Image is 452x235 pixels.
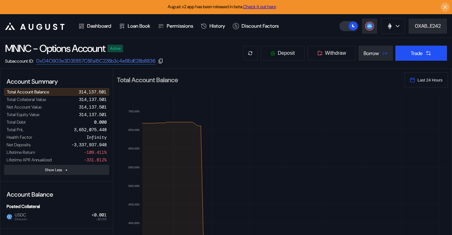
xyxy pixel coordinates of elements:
a: Permissions [154,14,197,38]
span: August v2 app has been released in beta. [168,4,276,9]
div: Permissions [167,23,193,29]
a: Loan Book [115,14,154,38]
text: 600,000 [128,147,140,150]
text: 400,000 [128,221,140,225]
div: 314,137.501 [79,112,107,117]
span: Withdraw [325,50,346,56]
img: svg+xml,%3c [10,216,13,220]
div: Account Balance [4,188,109,201]
button: Deposit [260,46,305,61]
span: <$0.001 [96,218,107,221]
div: Net Deposits [7,142,31,148]
div: Lifetime APR Annualized [7,157,52,163]
span: Last 24 Hours [417,78,443,82]
div: Total Account Balance [7,89,49,95]
text: 650,000 [128,128,140,131]
img: usdc.png [7,214,12,220]
button: chain logo [381,19,405,34]
text: 700,000 [128,109,140,113]
a: Discount Factors [229,14,282,38]
div: Total Debt [7,119,26,125]
a: Check it out here [243,4,276,9]
div: Subaccount ID: [5,58,34,64]
div: History [209,23,225,29]
div: 0.000 [94,119,107,125]
button: Last 24 Hours [405,72,448,87]
button: 0XAB...E242 [409,19,447,34]
div: Active [110,46,120,51]
div: MNNC - Options Account [5,42,105,55]
text: 550,000 [128,165,140,169]
div: <0.001 [92,212,107,218]
div: -109.411% [84,149,107,155]
div: Dashboard [87,23,111,29]
span: Ethereum [15,218,27,221]
div: Total Equity Value [7,112,39,117]
div: Health Factor [7,134,32,140]
span: USDC [12,212,27,221]
div: Discount Factors [242,23,279,29]
img: chain logo [386,23,393,30]
div: Borrow [364,50,379,57]
div: Loan Book [128,23,150,29]
a: History [197,14,229,38]
div: -331.812% [84,157,107,163]
div: Total PnL [7,127,24,132]
div: Trade [411,50,423,57]
div: Account Summary [4,75,109,88]
div: Posted Collateral [4,201,109,212]
a: Dashboard [75,14,115,38]
div: -3,337,937.948 [71,142,107,148]
text: 450,000 [128,203,140,206]
div: Infinity [86,134,107,140]
div: Net Account Value [7,104,42,110]
button: Trade [395,46,447,61]
button: Show Less [4,165,109,175]
div: Total Collateral Value [7,97,46,102]
div: 314,137.501 [79,104,107,110]
div: Lifetime Return [7,149,35,155]
div: Show Less [45,167,62,172]
text: 500,000 [128,184,140,187]
span: Deposit [278,50,295,56]
div: 3,652,075.448 [74,127,107,132]
button: Withdraw [307,46,356,61]
div: 314,137.501 [79,97,107,102]
div: 314,137.501 [79,89,106,95]
button: Borrow [359,46,393,61]
div: 0XAB...E242 [415,23,441,29]
h2: Total Account Balance [117,77,399,83]
a: 0x04C603e3D3E857C8Ea15C226b3c4eBEdE28b8836 [36,58,155,64]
